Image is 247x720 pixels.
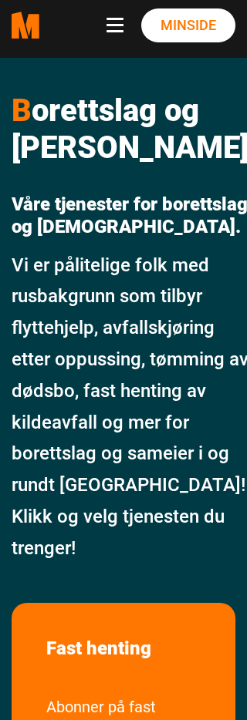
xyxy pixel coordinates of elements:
[107,18,130,33] button: Navbar toggle button
[23,614,174,683] a: les mer om Fast henting
[12,93,32,129] span: B
[141,8,235,42] a: Minside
